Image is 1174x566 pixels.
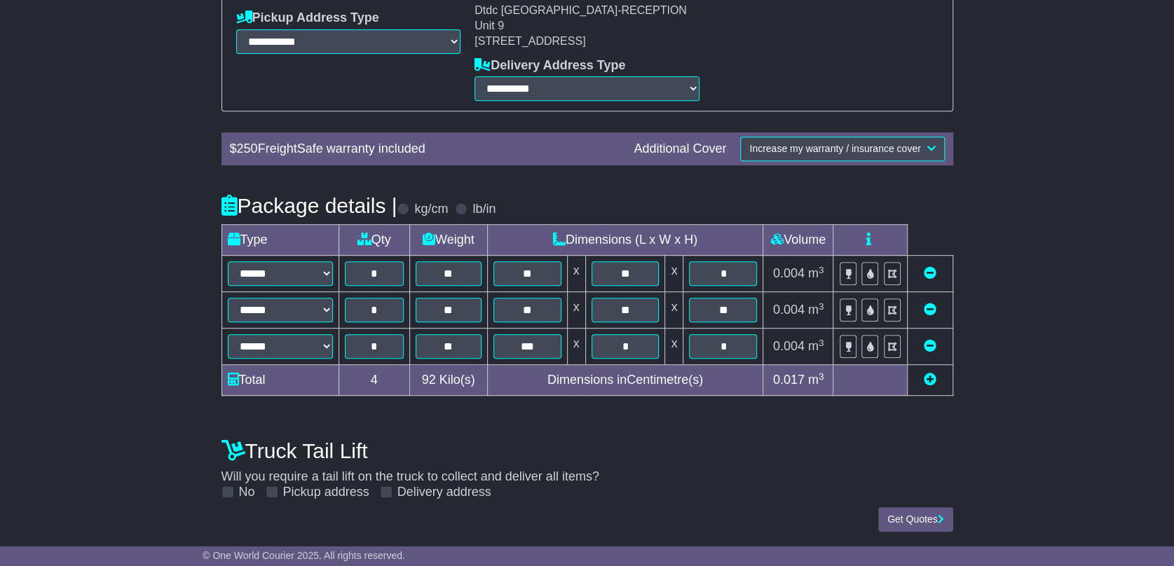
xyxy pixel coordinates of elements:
label: No [239,485,255,500]
td: Weight [409,225,487,256]
span: m [808,303,824,317]
td: 4 [339,365,409,396]
td: Kilo(s) [409,365,487,396]
td: x [567,292,585,329]
td: Type [221,225,339,256]
sup: 3 [819,301,824,312]
h4: Package details | [221,194,397,217]
td: Qty [339,225,409,256]
div: Will you require a tail lift on the truck to collect and deliver all items? [214,432,960,500]
span: 250 [237,141,258,156]
td: Dimensions in Centimetre(s) [487,365,763,396]
span: 0.017 [773,373,805,387]
label: Pickup address [283,485,369,500]
span: [STREET_ADDRESS] [475,35,585,47]
div: $ FreightSafe warranty included [223,141,627,157]
sup: 3 [819,265,824,275]
span: Unit 9 [475,20,504,32]
a: Remove this item [924,303,936,317]
span: 0.004 [773,303,805,317]
td: x [567,256,585,292]
span: m [808,339,824,353]
span: Dtdc [GEOGRAPHIC_DATA]-RECEPTION [475,4,687,16]
td: Volume [763,225,833,256]
label: Pickup Address Type [236,11,379,26]
label: kg/cm [414,202,448,217]
a: Add new item [924,373,936,387]
span: Increase my warranty / insurance cover [749,143,920,154]
sup: 3 [819,338,824,348]
sup: 3 [819,371,824,382]
td: x [665,292,683,329]
div: Additional Cover [627,141,733,157]
h4: Truck Tail Lift [221,439,953,462]
td: Total [221,365,339,396]
span: m [808,373,824,387]
td: x [665,256,683,292]
a: Remove this item [924,266,936,280]
label: Delivery address [397,485,491,500]
span: 0.004 [773,339,805,353]
span: 92 [422,373,436,387]
td: x [567,329,585,365]
label: lb/in [472,202,496,217]
td: x [665,329,683,365]
td: Dimensions (L x W x H) [487,225,763,256]
a: Remove this item [924,339,936,353]
span: 0.004 [773,266,805,280]
label: Delivery Address Type [475,58,625,74]
button: Increase my warranty / insurance cover [740,137,944,161]
button: Get Quotes [878,507,953,532]
span: m [808,266,824,280]
span: © One World Courier 2025. All rights reserved. [203,550,405,561]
